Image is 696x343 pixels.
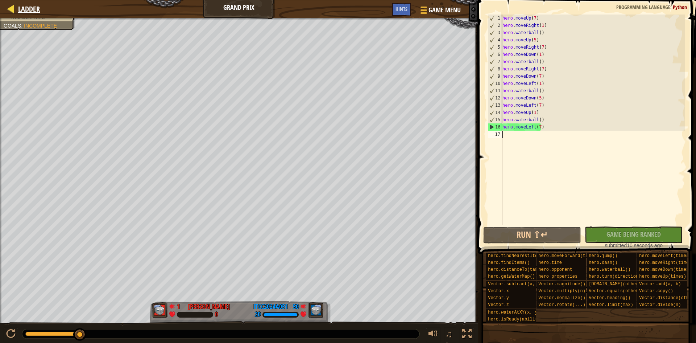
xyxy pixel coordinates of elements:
[488,65,502,73] div: 8
[639,253,691,258] span: hero.moveLeft(times)
[589,260,617,265] span: hero.dash()
[255,311,261,318] div: 20
[488,29,502,36] div: 3
[177,302,184,309] div: 1
[488,317,543,322] span: hero.isReady(ability)
[488,73,502,80] div: 9
[488,253,545,258] span: hero.findNearestItem()
[670,4,673,11] span: :
[538,289,585,294] span: Vector.multiply(n)
[488,80,502,87] div: 10
[488,302,509,307] span: Vector.z
[488,274,535,279] span: hero.getWaterMap()
[488,36,502,44] div: 4
[215,311,218,318] div: 0
[4,327,18,342] button: Ctrl + P: Play
[589,274,641,279] span: hero.turn(direction)
[21,23,24,29] span: :
[488,94,502,102] div: 12
[616,4,670,11] span: Programming language
[538,302,585,307] span: Vector.rotate(...)
[188,302,230,311] div: [PERSON_NAME]
[4,23,21,29] span: Goals
[488,87,502,94] div: 11
[488,267,548,272] span: hero.distanceTo(target)
[639,302,681,307] span: Vector.divide(n)
[488,22,502,29] div: 2
[488,51,502,58] div: 6
[488,44,502,51] div: 5
[18,4,40,14] span: Ladder
[589,267,630,272] span: hero.waterball()
[488,109,502,116] div: 14
[605,242,627,248] span: submitted
[639,274,686,279] span: hero.moveUp(times)
[589,289,641,294] span: Vector.equals(other)
[538,253,598,258] span: hero.moveForward(times)
[538,260,562,265] span: hero.time
[415,3,465,20] button: Game Menu
[673,4,687,11] span: Python
[14,4,40,14] a: Ladder
[538,274,577,279] span: hero properties
[488,15,502,22] div: 1
[488,295,509,301] span: Vector.y
[488,102,502,109] div: 13
[291,302,299,309] div: 50
[639,267,691,272] span: hero.moveDown(times)
[488,123,502,131] div: 16
[253,302,288,311] div: ITCC2024A051
[446,328,453,339] span: ♫
[308,302,324,318] img: thang_avatar_frame.png
[589,295,630,301] span: Vector.heading()
[428,5,461,15] span: Game Menu
[488,116,502,123] div: 15
[589,253,617,258] span: hero.jump()
[488,310,540,315] span: hero.waterAtXY(x, y)
[538,282,585,287] span: Vector.magnitude()
[444,327,456,342] button: ♫
[488,260,530,265] span: hero.findItems()
[639,260,694,265] span: hero.moveRight(times)
[488,58,502,65] div: 7
[639,282,681,287] span: Vector.add(a, b)
[483,227,581,244] button: Run ⇧↵
[488,282,543,287] span: Vector.subtract(a, b)
[488,131,502,138] div: 17
[589,282,641,287] span: [DOMAIN_NAME](other)
[588,242,679,249] div: 10 seconds ago
[589,302,633,307] span: Vector.limit(max)
[639,289,673,294] span: Vector.copy()
[460,327,474,342] button: Toggle fullscreen
[426,327,440,342] button: Adjust volume
[395,5,407,12] span: Hints
[24,23,57,29] span: Incomplete
[538,295,585,301] span: Vector.normalize()
[488,289,509,294] span: Vector.x
[152,302,168,318] img: thang_avatar_frame.png
[538,267,572,272] span: hero.opponent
